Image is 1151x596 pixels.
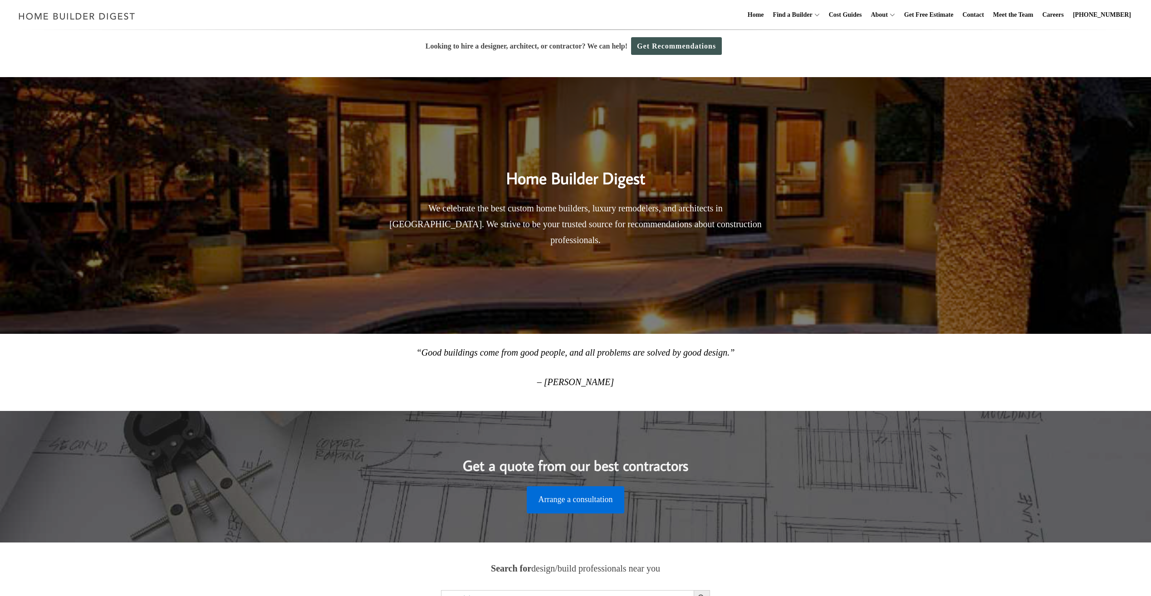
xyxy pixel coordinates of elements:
a: Home [744,0,768,29]
em: “Good buildings come from good people, and all problems are solved by good design.” [416,347,735,357]
a: Meet the Team [989,0,1037,29]
a: Find a Builder [769,0,813,29]
a: [PHONE_NUMBER] [1069,0,1135,29]
a: Get Free Estimate [901,0,957,29]
a: Arrange a consultation [527,486,625,513]
a: About [867,0,887,29]
p: design/build professionals near you [441,561,710,576]
strong: Search for [491,563,531,573]
a: Contact [959,0,987,29]
a: Careers [1039,0,1068,29]
h2: Home Builder Digest [383,150,769,191]
img: Home Builder Digest [15,7,139,25]
h2: Get a quote from our best contractors [378,440,774,476]
em: – [PERSON_NAME] [537,377,614,387]
a: Get Recommendations [631,37,722,55]
a: Cost Guides [825,0,866,29]
p: We celebrate the best custom home builders, luxury remodelers, and architects in [GEOGRAPHIC_DATA... [383,200,769,248]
